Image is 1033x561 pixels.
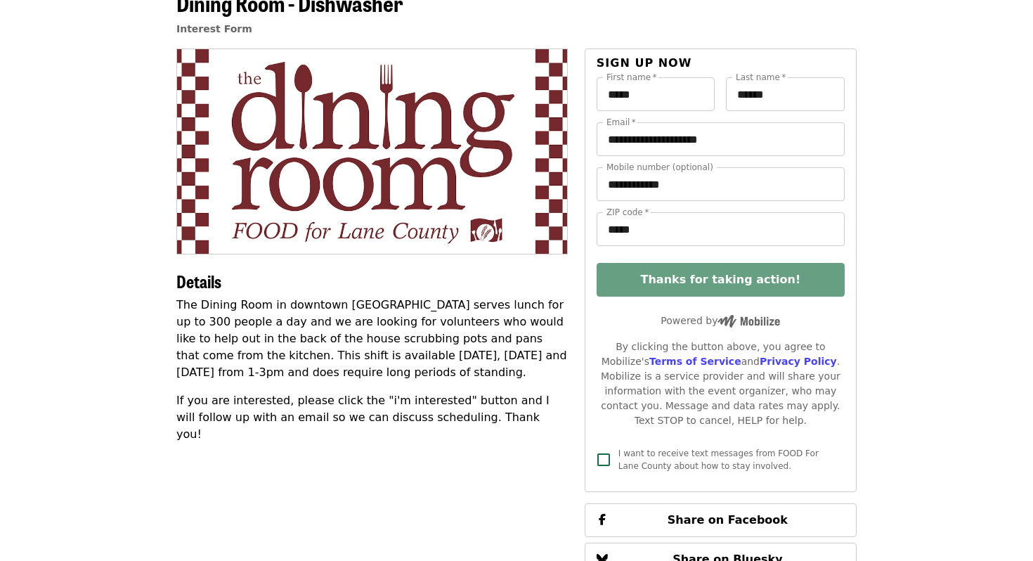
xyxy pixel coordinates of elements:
div: By clicking the button above, you agree to Mobilize's and . Mobilize is a service provider and wi... [597,340,845,428]
a: Privacy Policy [760,356,837,367]
span: Powered by [661,315,780,326]
label: Email [606,118,636,127]
span: Sign up now [597,56,692,70]
button: Thanks for taking action! [597,263,845,297]
input: Last name [726,77,845,111]
label: ZIP code [606,208,649,217]
a: Interest Form [176,23,252,34]
span: Details [176,269,221,293]
span: Share on Facebook [668,513,788,527]
img: Powered by Mobilize [717,315,780,328]
input: Email [597,122,845,156]
input: First name [597,77,715,111]
p: If you are interested, please click the "i'm interested" button and I will follow up with an emai... [176,392,568,443]
label: First name [606,73,657,82]
p: The Dining Room in downtown [GEOGRAPHIC_DATA] serves lunch for up to 300 people a day and we are ... [176,297,568,381]
a: Terms of Service [649,356,741,367]
span: I want to receive text messages from FOOD For Lane County about how to stay involved. [618,449,819,471]
label: Last name [736,73,786,82]
img: Dining Room - Dishwasher organized by FOOD For Lane County [177,49,567,253]
button: Share on Facebook [585,503,857,537]
label: Mobile number (optional) [606,163,713,172]
input: Mobile number (optional) [597,167,845,201]
input: ZIP code [597,212,845,246]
